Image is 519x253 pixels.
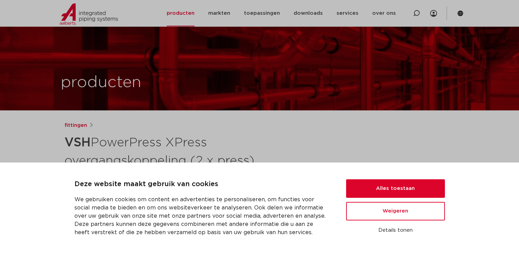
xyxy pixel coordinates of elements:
[64,132,322,169] h1: PowerPress XPress overgangskoppeling (2 x press)
[64,121,87,130] a: fittingen
[346,225,445,236] button: Details tonen
[74,195,330,237] p: We gebruiken cookies om content en advertenties te personaliseren, om functies voor social media ...
[346,179,445,198] button: Alles toestaan
[64,136,91,149] strong: VSH
[74,179,330,190] p: Deze website maakt gebruik van cookies
[61,72,141,94] h1: producten
[346,202,445,220] button: Weigeren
